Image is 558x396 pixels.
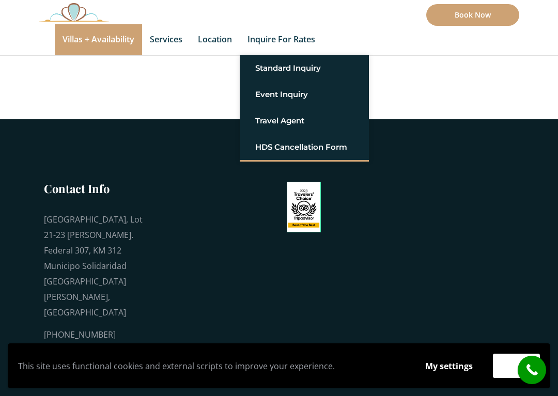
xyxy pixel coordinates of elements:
i: call [520,358,544,382]
div: [PHONE_NUMBER] [44,327,147,342]
img: Tripadvisor [287,182,321,232]
button: Accept [493,354,540,378]
a: Standard Inquiry [255,59,353,77]
img: Awesome Logo [39,3,109,22]
button: My settings [415,354,483,378]
p: This site uses functional cookies and external scripts to improve your experience. [18,358,405,374]
a: Inquire for Rates [240,24,323,55]
h3: Contact Info [44,181,147,196]
a: Services [142,24,190,55]
a: HDS Cancellation Form [255,138,353,156]
a: Travel Agent [255,112,353,130]
a: Event Inquiry [255,85,353,104]
div: [GEOGRAPHIC_DATA], Lot 21-23 [PERSON_NAME]. Federal 307, KM 312 Municipo Solidaridad [GEOGRAPHIC_... [44,212,147,320]
a: call [518,356,546,384]
a: Book Now [426,4,519,26]
a: Location [190,24,240,55]
a: Villas + Availability [55,24,142,55]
